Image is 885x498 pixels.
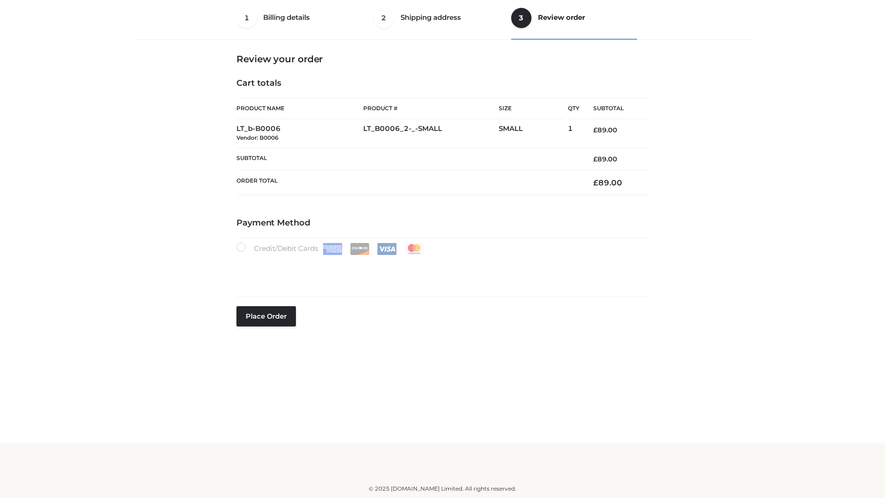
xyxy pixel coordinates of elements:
h4: Payment Method [236,218,649,228]
th: Product Name [236,98,363,119]
td: SMALL [499,119,568,148]
th: Subtotal [236,148,579,170]
th: Subtotal [579,98,649,119]
td: LT_b-B0006 [236,119,363,148]
img: Mastercard [404,243,424,255]
img: Amex [323,243,342,255]
div: © 2025 [DOMAIN_NAME] Limited. All rights reserved. [137,484,748,493]
bdi: 89.00 [593,155,617,163]
label: Credit/Debit Cards [236,243,425,255]
th: Size [499,98,563,119]
button: Place order [236,306,296,326]
span: £ [593,178,598,187]
td: LT_B0006_2-_-SMALL [363,119,499,148]
td: 1 [568,119,579,148]
th: Qty [568,98,579,119]
img: Visa [377,243,397,255]
h3: Review your order [236,53,649,65]
iframe: Secure payment input frame [235,253,647,287]
th: Product # [363,98,499,119]
th: Order Total [236,171,579,195]
bdi: 89.00 [593,126,617,134]
h4: Cart totals [236,78,649,89]
bdi: 89.00 [593,178,622,187]
span: £ [593,126,597,134]
img: Discover [350,243,370,255]
span: £ [593,155,597,163]
small: Vendor: B0006 [236,134,278,141]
